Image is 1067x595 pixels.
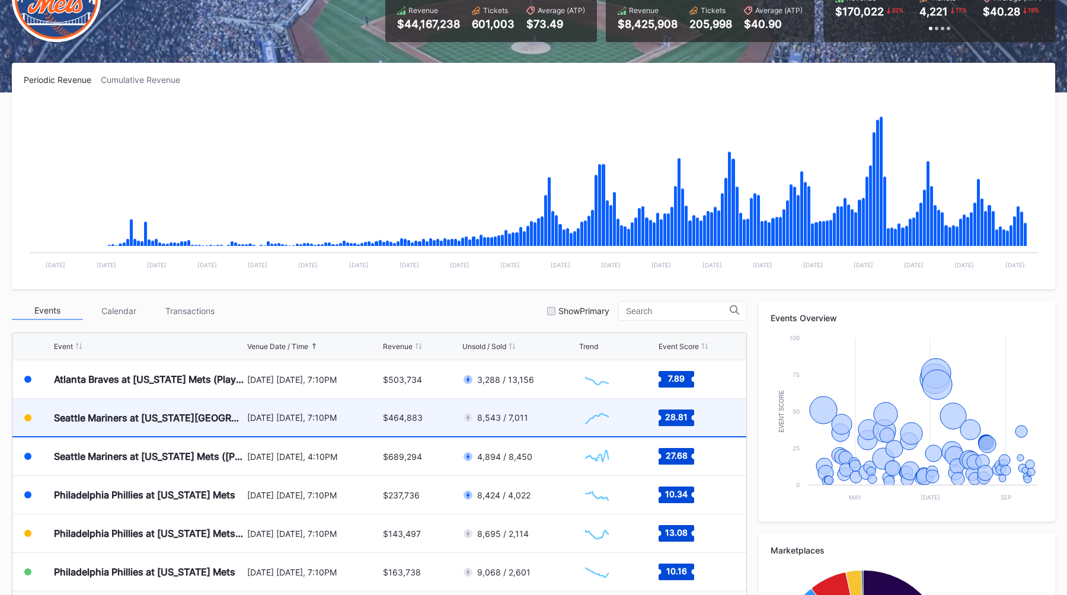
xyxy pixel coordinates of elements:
div: Average (ATP) [538,6,585,15]
svg: Chart title [579,364,615,394]
text: [DATE] [147,261,167,268]
svg: Chart title [579,557,615,587]
svg: Chart title [579,480,615,510]
text: [DATE] [298,261,318,268]
input: Search [626,306,730,316]
div: [DATE] [DATE], 7:10PM [247,412,381,423]
text: May [849,494,862,501]
text: [DATE] [551,261,570,268]
text: [DATE] [400,261,419,268]
div: Events [12,302,83,320]
div: 8,424 / 4,022 [477,490,531,500]
div: Transactions [154,302,225,320]
text: [DATE] [248,261,267,268]
text: [DATE] [46,261,65,268]
div: Show Primary [558,306,609,316]
div: 17 % [954,5,968,15]
div: Average (ATP) [755,6,803,15]
div: Philadelphia Phillies at [US_STATE] Mets [54,489,235,501]
div: $170,022 [835,5,884,18]
svg: Chart title [24,100,1043,277]
div: [DATE] [DATE], 7:10PM [247,529,381,539]
div: Cumulative Revenue [101,75,190,85]
text: [DATE] [197,261,217,268]
text: [DATE] [921,494,940,501]
text: 25 [793,444,800,452]
div: $237,736 [383,490,420,500]
div: Periodic Revenue [24,75,101,85]
div: $503,734 [383,375,422,385]
div: Calendar [83,302,154,320]
div: Revenue [383,342,413,351]
text: [DATE] [349,261,369,268]
text: [DATE] [601,261,621,268]
div: Event Score [659,342,699,351]
div: Philadelphia Phillies at [US_STATE] Mets (SNY Players Pins Featuring [PERSON_NAME], [PERSON_NAME]... [54,527,244,539]
text: [DATE] [450,261,469,268]
div: Unsold / Sold [462,342,506,351]
svg: Chart title [771,332,1043,510]
text: [DATE] [753,261,772,268]
div: $40.28 [983,5,1020,18]
text: 10.34 [665,489,688,499]
div: $163,738 [383,567,421,577]
div: Events Overview [771,313,1043,323]
div: 601,003 [472,18,515,30]
div: $689,294 [383,452,422,462]
div: Tickets [483,6,508,15]
text: 27.68 [665,450,687,460]
text: 13.08 [665,527,688,538]
div: $44,167,238 [397,18,460,30]
text: [DATE] [651,261,671,268]
text: 10.16 [666,566,686,576]
div: 3,288 / 13,156 [477,375,534,385]
div: [DATE] [DATE], 4:10PM [247,452,381,462]
div: 205,998 [689,18,732,30]
div: [DATE] [DATE], 7:10PM [247,490,381,500]
text: [DATE] [1005,261,1025,268]
div: Event [54,342,73,351]
div: Revenue [629,6,659,15]
div: 19 % [1027,5,1040,15]
div: 8,543 / 7,011 [477,412,528,423]
div: Atlanta Braves at [US_STATE] Mets (Player Replica Jersey Giveaway) [54,373,244,385]
text: Sep [1001,494,1011,501]
div: Tickets [701,6,726,15]
div: Marketplaces [771,545,1043,555]
div: 4,894 / 8,450 [477,452,532,462]
div: [DATE] [DATE], 7:10PM [247,375,381,385]
svg: Chart title [579,403,615,433]
text: 28.81 [665,411,688,421]
svg: Chart title [579,519,615,548]
svg: Chart title [579,442,615,471]
div: Trend [579,342,598,351]
text: 0 [796,481,800,488]
text: [DATE] [500,261,520,268]
div: $464,883 [383,412,423,423]
div: Revenue [408,6,438,15]
div: $40.90 [744,18,803,30]
div: 8,695 / 2,114 [477,529,529,539]
text: 50 [793,408,800,415]
text: [DATE] [904,261,924,268]
text: [DATE] [702,261,722,268]
text: Event Score [778,390,785,433]
text: 75 [793,371,800,378]
div: Philadelphia Phillies at [US_STATE] Mets [54,566,235,578]
div: 4,221 [919,5,948,18]
div: [DATE] [DATE], 7:10PM [247,567,381,577]
text: 7.89 [668,373,685,383]
div: Seattle Mariners at [US_STATE][GEOGRAPHIC_DATA] ([PERSON_NAME][GEOGRAPHIC_DATA] Replica Giveaway/... [54,412,244,424]
text: 100 [790,334,800,341]
div: Seattle Mariners at [US_STATE] Mets ([PERSON_NAME] Bobblehead Giveaway) [54,450,244,462]
text: [DATE] [854,261,873,268]
div: $73.49 [526,18,585,30]
text: [DATE] [954,261,974,268]
text: [DATE] [803,261,823,268]
div: Venue Date / Time [247,342,308,351]
text: [DATE] [97,261,116,268]
div: 32 % [890,5,905,15]
div: $8,425,908 [618,18,678,30]
div: $143,497 [383,529,421,539]
div: 9,068 / 2,601 [477,567,531,577]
